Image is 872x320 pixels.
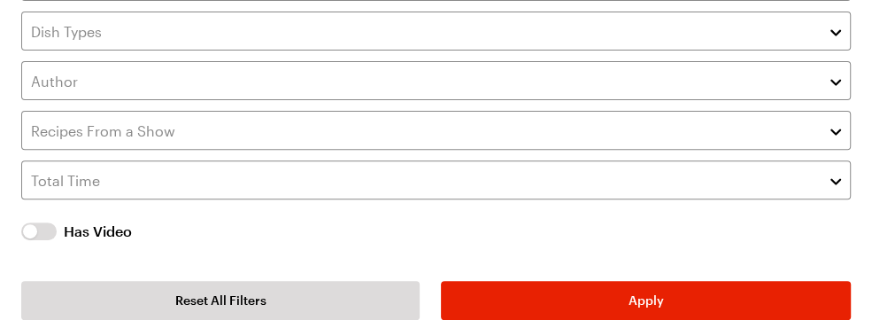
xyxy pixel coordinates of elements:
[21,12,851,51] input: Dish Types
[21,61,851,100] input: Author
[21,160,851,199] input: Total Time
[175,292,266,309] span: Reset All Filters
[21,281,420,320] button: Reset All Filters
[441,281,851,320] button: Apply
[629,292,664,309] span: Apply
[64,221,851,242] span: Has Video
[21,111,851,150] input: Recipes From a Show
